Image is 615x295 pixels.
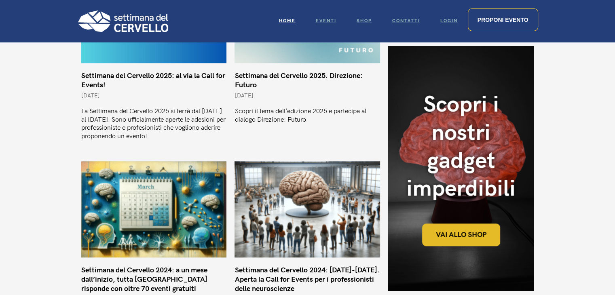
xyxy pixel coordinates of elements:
[235,72,362,89] a: Settimana del Cervello 2025. Direzione: Futuro
[357,18,372,23] span: Shop
[316,18,336,23] span: Eventi
[422,223,500,246] a: Vai allo shop
[392,18,420,23] span: Contatti
[235,92,253,99] span: [DATE]
[81,72,225,89] a: Settimana del Cervello 2025: al via la Call for Events!
[406,91,516,203] div: Scopri i nostri gadget imperdibili
[77,10,168,32] img: Logo
[440,18,458,23] span: Login
[235,266,379,293] a: Settimana del Cervello 2024: [DATE]-[DATE]. Aperta la Call for Events per i professionisti delle ...
[81,107,227,141] p: La Settimana del Cervello 2025 si terrà dal [DATE] al [DATE]. Sono ufficialmente aperte le adesio...
[478,17,528,23] span: Proponi evento
[235,107,380,124] p: Scopri il tema dell’edizione 2025 e partecipa al dialogo Direzione: Futuro.
[81,266,207,293] a: Settimana del Cervello 2024: a un mese dall’inizio, tutta [GEOGRAPHIC_DATA] risponde con oltre 70...
[81,92,100,99] span: [DATE]
[468,8,538,31] a: Proponi evento
[279,18,296,23] span: Home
